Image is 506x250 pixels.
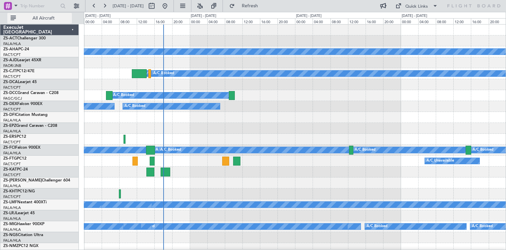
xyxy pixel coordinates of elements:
[154,18,172,24] div: 16:00
[3,36,17,40] span: ZS-ACT
[153,69,174,78] div: A/C Booked
[20,1,58,11] input: Trip Number
[355,145,376,155] div: A/C Booked
[471,18,488,24] div: 16:00
[3,173,21,177] a: FACT/CPT
[3,91,59,95] a: ZS-DCCGrand Caravan - C208
[3,96,22,101] a: FAGC/GCJ
[3,216,21,221] a: FALA/HLA
[3,47,18,51] span: ZS-AHA
[226,1,266,11] button: Refresh
[278,18,295,24] div: 20:00
[3,140,21,145] a: FACT/CPT
[3,47,29,51] a: ZS-AHAPC-24
[242,18,260,24] div: 12:00
[236,4,264,8] span: Refresh
[102,18,119,24] div: 04:00
[3,69,16,73] span: ZS-CJT
[3,157,17,161] span: ZS-FTG
[3,124,57,128] a: ZS-EPZGrand Caravan - C208
[453,18,471,24] div: 12:00
[160,145,181,155] div: A/C Booked
[3,168,28,172] a: ZS-KATPC-24
[3,118,21,123] a: FALA/HLA
[17,16,70,21] span: All Aircraft
[3,58,17,62] span: ZS-AJD
[3,178,42,182] span: ZS-[PERSON_NAME]
[330,18,348,24] div: 08:00
[348,18,366,24] div: 12:00
[3,91,18,95] span: ZS-DCC
[3,69,34,73] a: ZS-CJTPC12/47E
[427,156,454,166] div: A/C Unavailable
[3,244,38,248] a: ZS-NMZPC12 NGX
[3,162,21,167] a: FACT/CPT
[3,183,21,188] a: FALA/HLA
[3,157,26,161] a: ZS-FTGPC12
[3,146,40,150] a: ZS-FCIFalcon 900EX
[3,113,48,117] a: ZS-DFICitation Mustang
[3,233,43,237] a: ZS-NGSCitation Ultra
[3,107,21,112] a: FACT/CPT
[3,124,16,128] span: ZS-EPZ
[3,102,42,106] a: ZS-DEXFalcon 900EX
[405,3,428,10] div: Quick Links
[3,129,21,134] a: FALA/HLA
[3,178,70,182] a: ZS-[PERSON_NAME]Challenger 604
[3,205,21,210] a: FALA/HLA
[3,211,35,215] a: ZS-LRJLearjet 45
[3,135,26,139] a: ZS-ERSPC12
[392,1,441,11] button: Quick Links
[3,189,17,193] span: ZS-KHT
[295,18,313,24] div: 00:00
[3,200,17,204] span: ZS-LMF
[3,168,17,172] span: ZS-KAT
[3,58,41,62] a: ZS-AJDLearjet 45XR
[472,222,493,231] div: A/C Booked
[3,189,35,193] a: ZS-KHTPC12/NG
[473,145,493,155] div: A/C Booked
[207,18,225,24] div: 04:00
[191,13,216,19] div: [DATE] - [DATE]
[3,233,18,237] span: ZS-NGS
[137,18,154,24] div: 12:00
[401,18,418,24] div: 00:00
[172,18,190,24] div: 20:00
[313,18,330,24] div: 04:00
[3,244,19,248] span: ZS-NMZ
[7,13,72,24] button: All Aircraft
[418,18,436,24] div: 04:00
[125,101,145,111] div: A/C Booked
[3,135,17,139] span: ZS-ERS
[3,80,37,84] a: ZS-DCALearjet 45
[296,13,322,19] div: [DATE] - [DATE]
[366,18,383,24] div: 16:00
[3,151,21,156] a: FALA/HLA
[190,18,207,24] div: 00:00
[85,13,111,19] div: [DATE] - [DATE]
[3,238,21,243] a: FALA/HLA
[156,145,177,155] div: A/C Booked
[367,222,387,231] div: A/C Booked
[383,18,401,24] div: 20:00
[3,102,17,106] span: ZS-DEX
[3,146,15,150] span: ZS-FCI
[402,13,427,19] div: [DATE] - [DATE]
[3,36,46,40] a: ZS-ACTChallenger 300
[3,211,16,215] span: ZS-LRJ
[84,18,102,24] div: 00:00
[3,200,47,204] a: ZS-LMFNextant 400XTi
[3,227,21,232] a: FALA/HLA
[225,18,242,24] div: 08:00
[3,63,21,68] a: FAOR/JNB
[3,113,16,117] span: ZS-DFI
[3,80,18,84] span: ZS-DCA
[113,90,134,100] div: A/C Booked
[113,3,144,9] span: [DATE] - [DATE]
[3,85,21,90] a: FACT/CPT
[3,222,44,226] a: ZS-MIGHawker 900XP
[3,41,21,46] a: FALA/HLA
[3,194,21,199] a: FACT/CPT
[3,222,17,226] span: ZS-MIG
[260,18,278,24] div: 16:00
